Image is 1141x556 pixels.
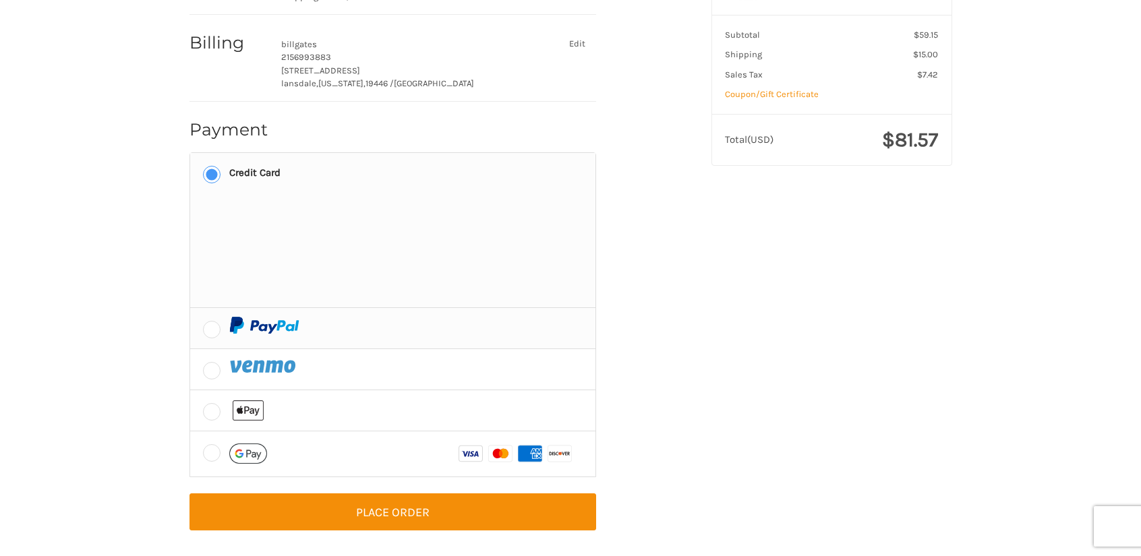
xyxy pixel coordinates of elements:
span: 2156993883 [281,52,331,62]
div: Credit Card [229,162,281,184]
span: Sales Tax [725,69,763,80]
span: Total (USD) [725,133,773,146]
iframe: Secure payment input frame [227,197,578,298]
span: [GEOGRAPHIC_DATA] [394,78,474,88]
span: $7.42 [917,69,938,80]
span: [STREET_ADDRESS] [281,65,360,75]
img: PayPal icon [229,317,299,334]
h2: Billing [189,32,268,53]
span: Shipping [725,49,762,59]
h2: Payment [189,119,268,140]
span: gates [295,39,317,49]
span: lansdale, [281,78,318,88]
img: Google Pay icon [229,443,267,464]
button: Edit [559,34,596,53]
span: 19446 / [365,78,394,88]
button: Place Order [189,493,596,530]
img: Applepay icon [233,400,264,421]
span: [US_STATE], [318,78,365,88]
span: $15.00 [913,49,938,59]
img: Braintree (Venmo) icon [229,358,298,375]
span: $59.15 [914,30,938,40]
a: Coupon/Gift Certificate [725,89,819,99]
span: Subtotal [725,30,760,40]
span: $81.57 [882,127,938,152]
span: bill [281,39,295,49]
